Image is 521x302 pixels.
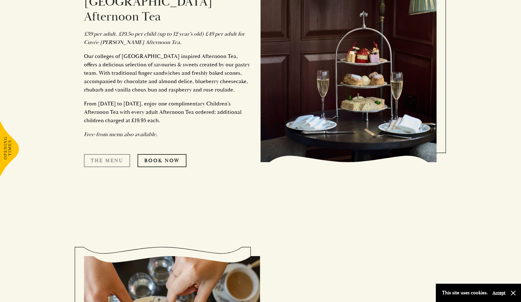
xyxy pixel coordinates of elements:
[84,30,245,46] em: £39 per adult. £19.5o per child (up to 12 year’s old) £49 per adult for Cuvée [PERSON_NAME] After...
[138,154,186,167] a: Book Now
[84,154,130,167] a: The Menu
[84,100,251,125] p: From [DATE] to [DATE], enjoy one complimentary Children’s Afternoon Tea with every adult Afternoo...
[510,290,516,296] button: Close and accept
[84,52,251,94] p: Our colleges of [GEOGRAPHIC_DATA] inspired Afternoon Tea, offers a delicious selection of savouri...
[442,288,488,297] p: This site uses cookies.
[493,290,506,296] button: Accept
[84,131,158,138] em: Free-from menu also available.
